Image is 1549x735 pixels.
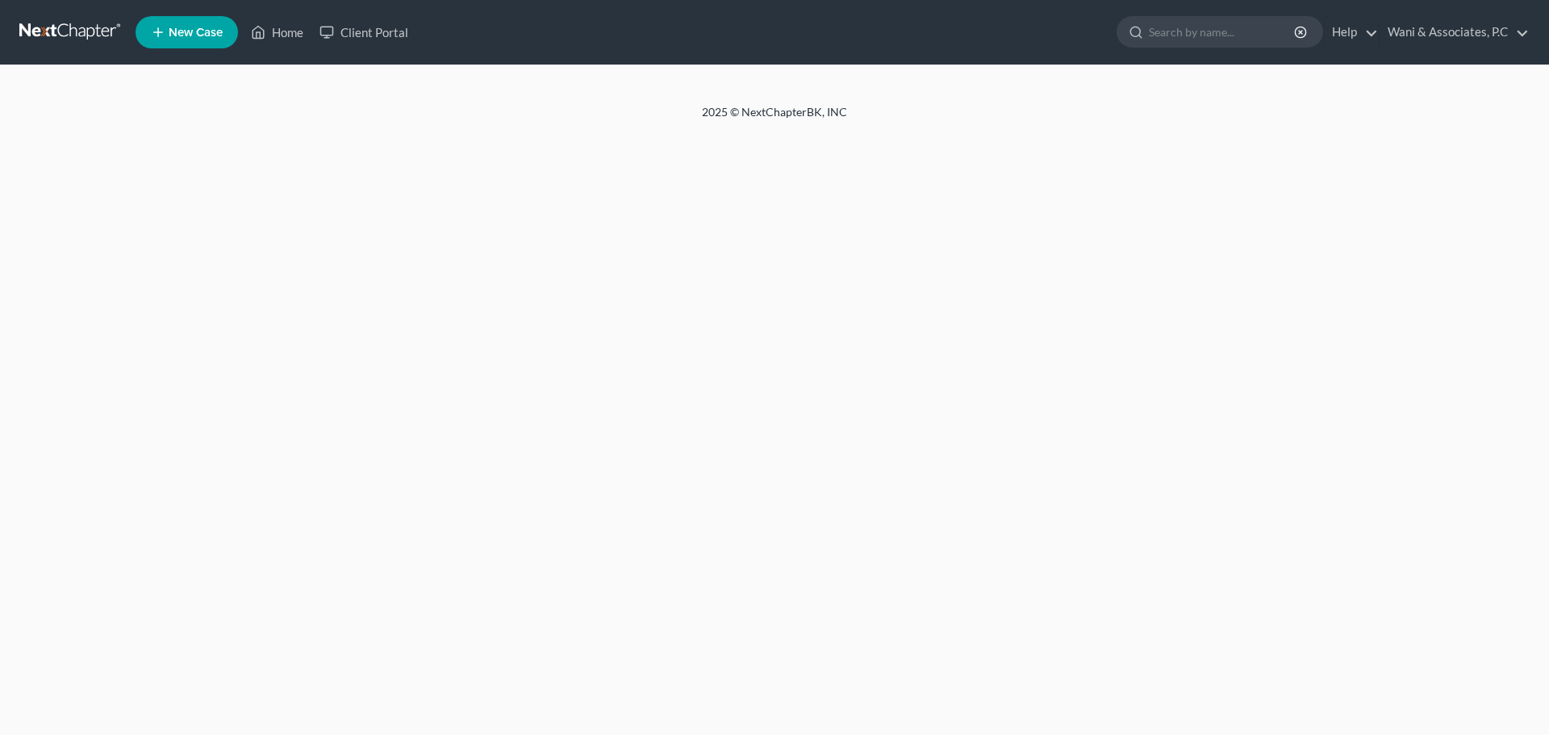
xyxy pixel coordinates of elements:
[169,27,223,39] span: New Case
[1324,18,1378,47] a: Help
[243,18,311,47] a: Home
[315,104,1234,133] div: 2025 © NextChapterBK, INC
[311,18,416,47] a: Client Portal
[1149,17,1296,47] input: Search by name...
[1380,18,1529,47] a: Wani & Associates, P.C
